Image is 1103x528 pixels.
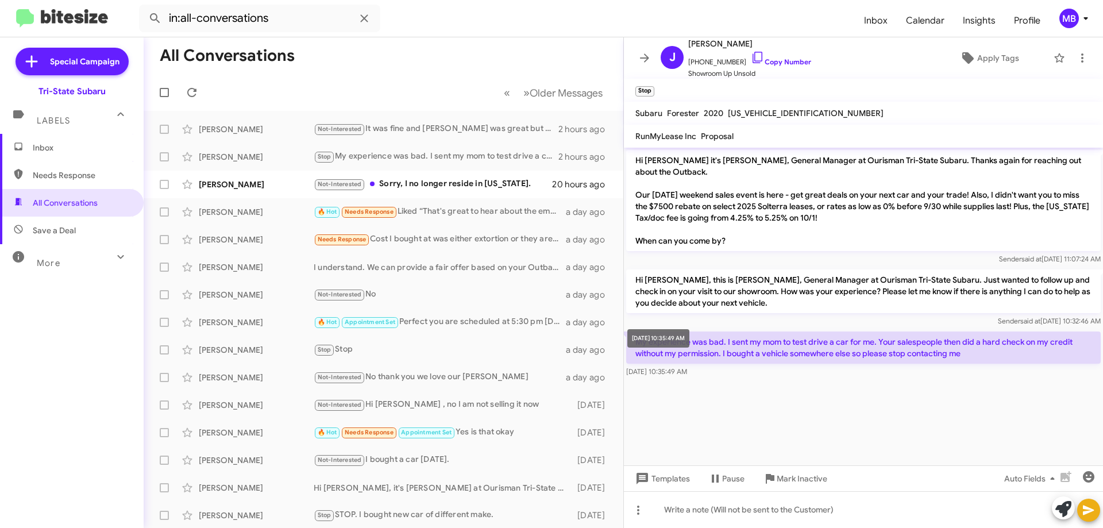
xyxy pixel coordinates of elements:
[635,108,662,118] span: Subaru
[199,124,314,135] div: [PERSON_NAME]
[199,454,314,466] div: [PERSON_NAME]
[401,429,452,436] span: Appointment Set
[624,468,699,489] button: Templates
[318,429,337,436] span: 🔥 Hot
[160,47,295,65] h1: All Conversations
[722,468,745,489] span: Pause
[314,453,572,467] div: I bought a car [DATE].
[566,206,614,218] div: a day ago
[318,401,362,408] span: Not-Interested
[754,468,836,489] button: Mark Inactive
[33,225,76,236] span: Save a Deal
[314,482,572,494] div: Hi [PERSON_NAME], it's [PERSON_NAME] at Ourisman Tri-State Subaru. I see you're interested in sel...
[635,86,654,97] small: Stop
[318,456,362,464] span: Not-Interested
[318,208,337,215] span: 🔥 Hot
[318,318,337,326] span: 🔥 Hot
[751,57,811,66] a: Copy Number
[688,68,811,79] span: Showroom Up Unsold
[199,261,314,273] div: [PERSON_NAME]
[954,4,1005,37] span: Insights
[314,178,552,191] div: Sorry, I no longer reside in [US_STATE].
[688,37,811,51] span: [PERSON_NAME]
[897,4,954,37] a: Calendar
[572,427,614,438] div: [DATE]
[314,371,566,384] div: No thank you we love our [PERSON_NAME]
[314,288,566,301] div: No
[314,426,572,439] div: Yes is that okay
[314,343,566,356] div: Stop
[318,373,362,381] span: Not-Interested
[318,180,362,188] span: Not-Interested
[345,429,394,436] span: Needs Response
[523,86,530,100] span: »
[626,269,1101,313] p: Hi [PERSON_NAME], this is [PERSON_NAME], General Manager at Ourisman Tri-State Subaru. Just wante...
[318,125,362,133] span: Not-Interested
[139,5,380,32] input: Search
[497,81,610,105] nav: Page navigation example
[199,427,314,438] div: [PERSON_NAME]
[699,468,754,489] button: Pause
[572,510,614,521] div: [DATE]
[314,233,566,246] div: Cost I bought at was either extortion or they aren't holding value - I'm in 5 digit hole without ...
[199,234,314,245] div: [PERSON_NAME]
[998,317,1101,325] span: Sender [DATE] 10:32:46 AM
[199,179,314,190] div: [PERSON_NAME]
[688,51,811,68] span: [PHONE_NUMBER]
[37,115,70,126] span: Labels
[318,511,331,519] span: Stop
[704,108,723,118] span: 2020
[669,48,676,67] span: J
[633,468,690,489] span: Templates
[199,317,314,328] div: [PERSON_NAME]
[701,131,734,141] span: Proposal
[552,179,614,190] div: 20 hours ago
[318,291,362,298] span: Not-Interested
[977,48,1019,68] span: Apply Tags
[572,482,614,494] div: [DATE]
[497,81,517,105] button: Previous
[318,346,331,353] span: Stop
[314,508,572,522] div: STOP. I bought new car of different make.
[930,48,1048,68] button: Apply Tags
[626,150,1101,251] p: Hi [PERSON_NAME] it's [PERSON_NAME], General Manager at Ourisman Tri-State Subaru. Thanks again f...
[626,332,1101,364] p: My experience was bad. I sent my mom to test drive a car for me. Your salespeople then did a hard...
[572,399,614,411] div: [DATE]
[314,398,572,411] div: Hi [PERSON_NAME] , no I am not selling it now
[777,468,827,489] span: Mark Inactive
[530,87,603,99] span: Older Messages
[626,367,687,376] span: [DATE] 10:35:49 AM
[1005,4,1050,37] a: Profile
[33,169,130,181] span: Needs Response
[199,482,314,494] div: [PERSON_NAME]
[667,108,699,118] span: Forester
[199,289,314,300] div: [PERSON_NAME]
[314,261,566,273] div: I understand. We can provide a fair offer based on your Outback's condition and market value. Wou...
[566,344,614,356] div: a day ago
[1021,255,1042,263] span: said at
[314,150,558,163] div: My experience was bad. I sent my mom to test drive a car for me. Your salespeople then did a hard...
[572,454,614,466] div: [DATE]
[345,208,394,215] span: Needs Response
[566,289,614,300] div: a day ago
[558,151,614,163] div: 2 hours ago
[318,153,331,160] span: Stop
[566,234,614,245] div: a day ago
[504,86,510,100] span: «
[1050,9,1090,28] button: MB
[516,81,610,105] button: Next
[558,124,614,135] div: 2 hours ago
[199,399,314,411] div: [PERSON_NAME]
[1020,317,1040,325] span: said at
[318,236,367,243] span: Needs Response
[314,205,566,218] div: Liked “That's great to hear about the employee event! Feel free to reach out when you're ready. I...
[995,468,1069,489] button: Auto Fields
[199,510,314,521] div: [PERSON_NAME]
[37,258,60,268] span: More
[199,344,314,356] div: [PERSON_NAME]
[38,86,106,97] div: Tri-State Subaru
[855,4,897,37] a: Inbox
